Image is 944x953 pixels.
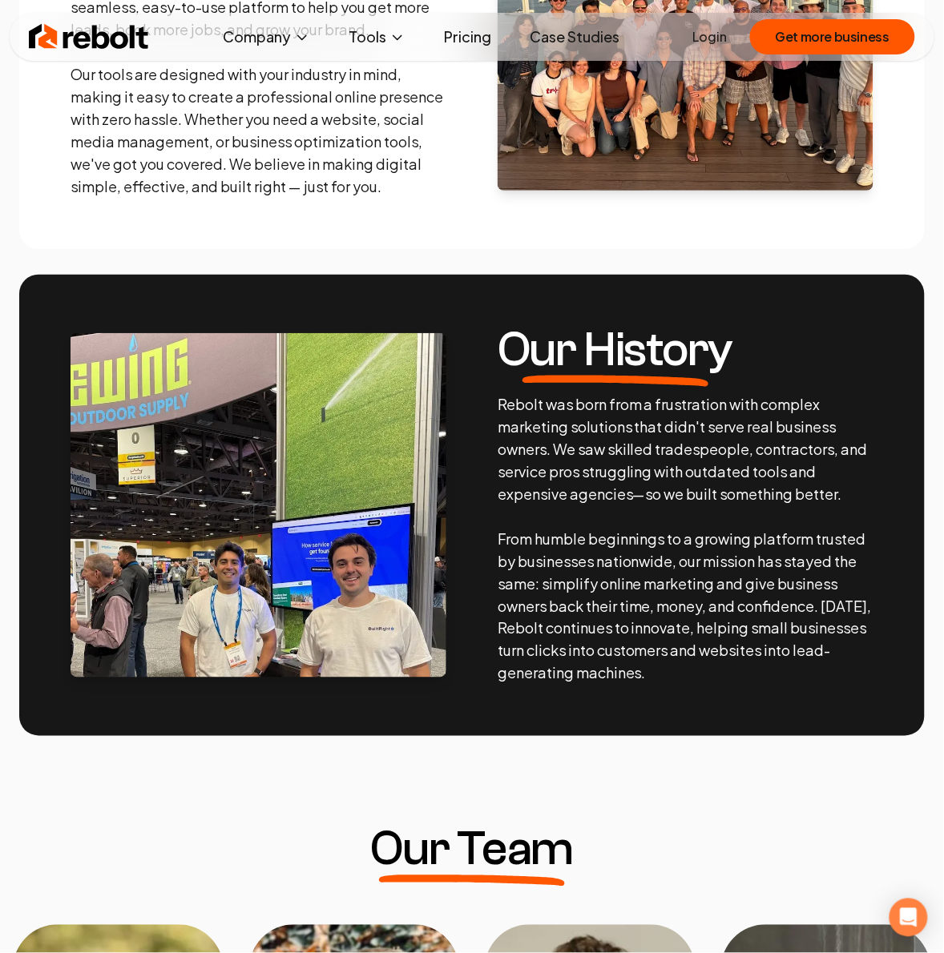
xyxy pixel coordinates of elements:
img: About [71,333,446,678]
button: Get more business [750,19,915,54]
a: Login [693,27,728,46]
p: Rebolt was born from a frustration with complex marketing solutions that didn't serve real busine... [498,393,873,685]
button: Company [210,21,323,53]
div: Open Intercom Messenger [890,899,928,937]
a: Case Studies [517,21,632,53]
a: Pricing [431,21,504,53]
h3: Our Team [370,826,573,874]
h3: Our History [498,326,733,374]
img: Rebolt Logo [29,21,149,53]
button: Tools [336,21,418,53]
